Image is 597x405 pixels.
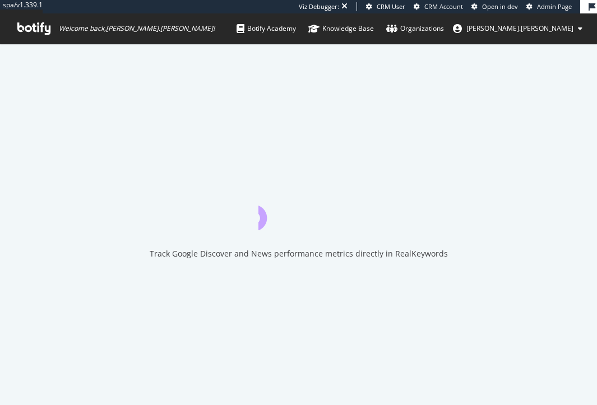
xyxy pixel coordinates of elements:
div: animation [258,190,339,230]
a: Knowledge Base [308,13,374,44]
div: Organizations [386,23,444,34]
a: CRM User [366,2,405,11]
span: Welcome back, [PERSON_NAME].[PERSON_NAME] ! [59,24,215,33]
a: Admin Page [526,2,572,11]
span: heidi.noonan [466,24,573,33]
span: CRM Account [424,2,463,11]
span: Admin Page [537,2,572,11]
button: [PERSON_NAME].[PERSON_NAME] [444,20,591,38]
div: Track Google Discover and News performance metrics directly in RealKeywords [150,248,448,259]
span: Open in dev [482,2,518,11]
div: Botify Academy [237,23,296,34]
div: Knowledge Base [308,23,374,34]
a: Open in dev [471,2,518,11]
div: Viz Debugger: [299,2,339,11]
a: CRM Account [414,2,463,11]
a: Organizations [386,13,444,44]
a: Botify Academy [237,13,296,44]
span: CRM User [377,2,405,11]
